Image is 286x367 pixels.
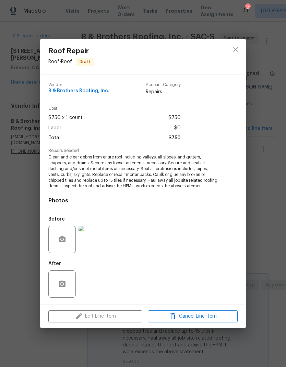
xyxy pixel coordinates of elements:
span: Cancel Line Item [150,312,236,321]
span: Roof - Roof [48,59,72,64]
span: $750 x 1 count [48,113,83,123]
span: Vendor [48,83,109,87]
span: Account Category [146,83,181,87]
span: Labor [48,123,61,133]
span: Draft [77,58,93,65]
span: Total [48,133,61,143]
h5: Before [48,217,65,222]
button: close [227,41,244,58]
span: Clean and clear debris from entire roof including valleys, all slopes, and gutters, scuppers, and... [48,154,219,189]
span: Repairs [146,88,181,95]
span: $0 [174,123,181,133]
div: 2 [245,4,250,11]
span: Repairs needed [48,149,238,153]
span: $750 [168,133,181,143]
span: $750 [168,113,181,123]
span: Cost [48,106,181,111]
h5: After [48,261,61,266]
span: B & Brothers Roofing, Inc. [48,88,109,94]
button: Cancel Line Item [148,310,238,322]
h4: Photos [48,197,238,204]
span: Roof Repair [48,47,94,55]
